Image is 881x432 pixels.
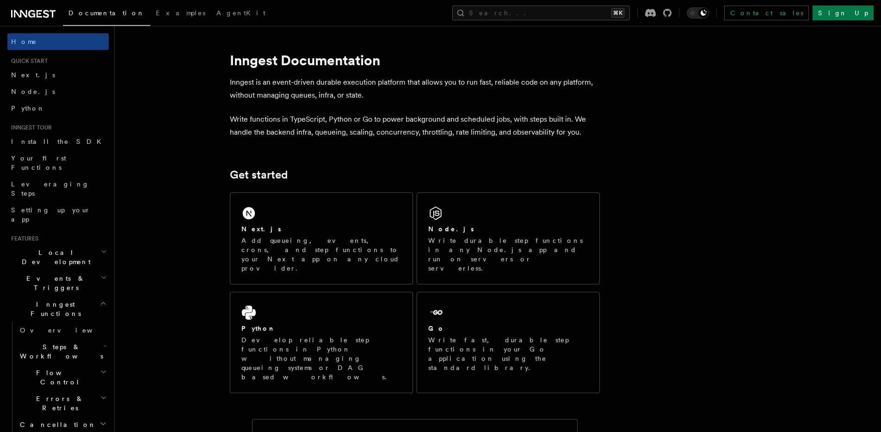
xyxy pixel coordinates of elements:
[7,244,109,270] button: Local Development
[216,9,265,17] span: AgentKit
[241,224,281,234] h2: Next.js
[230,113,600,139] p: Write functions in TypeScript, Python or Go to power background and scheduled jobs, with steps bu...
[16,390,109,416] button: Errors & Retries
[241,324,276,333] h2: Python
[7,235,38,242] span: Features
[230,292,413,393] a: PythonDevelop reliable step functions in Python without managing queueing systems or DAG based wo...
[7,176,109,202] a: Leveraging Steps
[417,292,600,393] a: GoWrite fast, durable step functions in your Go application using the standard library.
[428,335,588,372] p: Write fast, durable step functions in your Go application using the standard library.
[417,192,600,284] a: Node.jsWrite durable step functions in any Node.js app and run on servers or serverless.
[7,202,109,228] a: Setting up your app
[241,335,401,382] p: Develop reliable step functions in Python without managing queueing systems or DAG based workflows.
[7,83,109,100] a: Node.js
[68,9,145,17] span: Documentation
[7,33,109,50] a: Home
[16,342,103,361] span: Steps & Workflows
[7,150,109,176] a: Your first Functions
[7,57,48,65] span: Quick start
[150,3,211,25] a: Examples
[11,180,89,197] span: Leveraging Steps
[20,327,115,334] span: Overview
[7,270,109,296] button: Events & Triggers
[428,224,474,234] h2: Node.js
[11,88,55,95] span: Node.js
[428,324,445,333] h2: Go
[11,37,37,46] span: Home
[63,3,150,26] a: Documentation
[230,168,288,181] a: Get started
[16,394,100,413] span: Errors & Retries
[7,67,109,83] a: Next.js
[16,339,109,364] button: Steps & Workflows
[7,248,101,266] span: Local Development
[7,296,109,322] button: Inngest Functions
[16,368,100,387] span: Flow Control
[241,236,401,273] p: Add queueing, events, crons, and step functions to your Next app on any cloud provider.
[211,3,271,25] a: AgentKit
[452,6,630,20] button: Search...⌘K
[230,52,600,68] h1: Inngest Documentation
[11,138,107,145] span: Install the SDK
[687,7,709,19] button: Toggle dark mode
[156,9,205,17] span: Examples
[428,236,588,273] p: Write durable step functions in any Node.js app and run on servers or serverless.
[724,6,809,20] a: Contact sales
[813,6,874,20] a: Sign Up
[16,322,109,339] a: Overview
[16,364,109,390] button: Flow Control
[7,274,101,292] span: Events & Triggers
[230,192,413,284] a: Next.jsAdd queueing, events, crons, and step functions to your Next app on any cloud provider.
[230,76,600,102] p: Inngest is an event-driven durable execution platform that allows you to run fast, reliable code ...
[7,133,109,150] a: Install the SDK
[11,71,55,79] span: Next.js
[11,154,66,171] span: Your first Functions
[7,300,100,318] span: Inngest Functions
[7,100,109,117] a: Python
[611,8,624,18] kbd: ⌘K
[11,105,45,112] span: Python
[16,420,96,429] span: Cancellation
[7,124,52,131] span: Inngest tour
[11,206,91,223] span: Setting up your app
